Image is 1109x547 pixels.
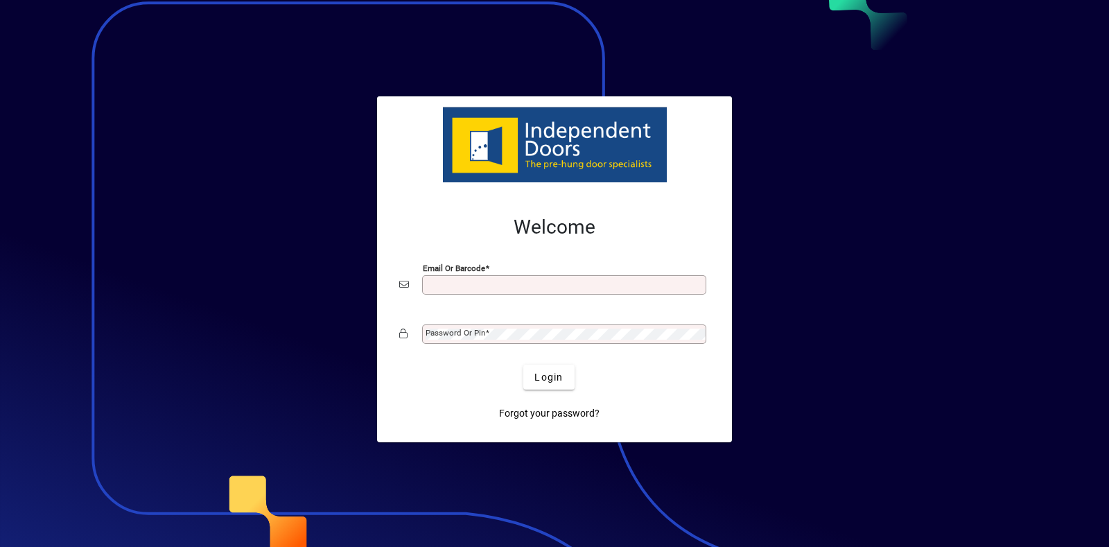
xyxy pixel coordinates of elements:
[423,263,485,273] mat-label: Email or Barcode
[534,370,563,385] span: Login
[426,328,485,338] mat-label: Password or Pin
[399,216,710,239] h2: Welcome
[523,365,574,390] button: Login
[494,401,605,426] a: Forgot your password?
[499,406,600,421] span: Forgot your password?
